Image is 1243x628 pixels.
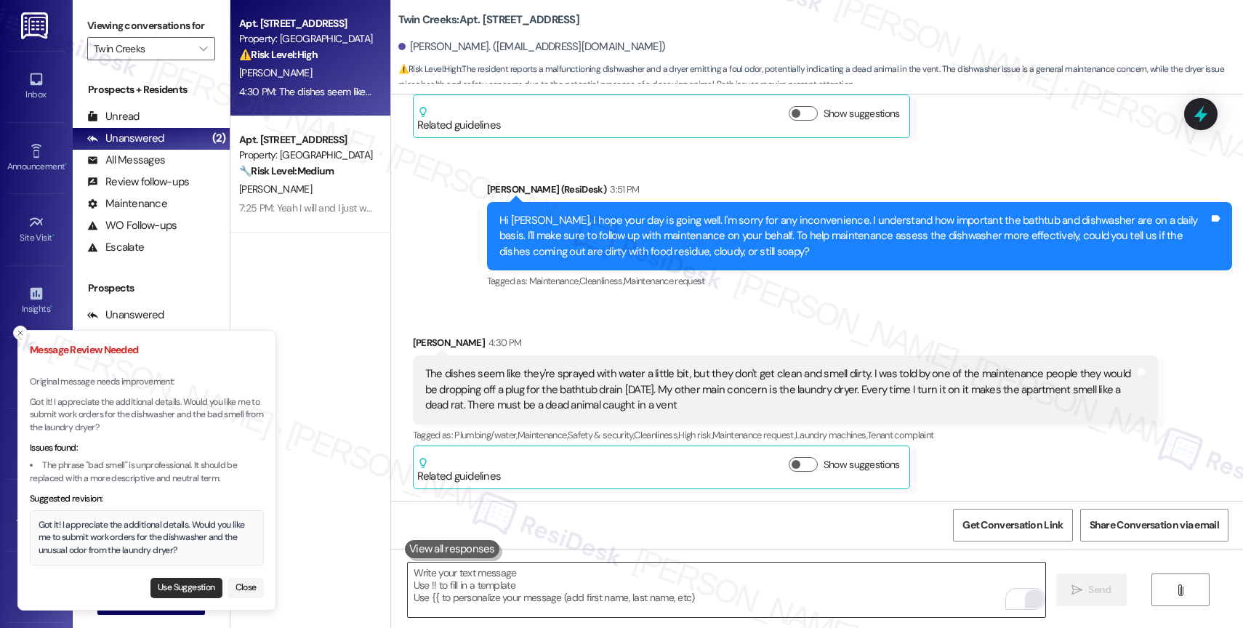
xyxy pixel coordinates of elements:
div: [PERSON_NAME] (ResiDesk) [487,182,1232,202]
p: Got it! I appreciate the additional details. Would you like me to submit work orders for the dish... [30,396,264,435]
div: 7:25 PM: Yeah I will and I just was going to say that I got help and will have the 150 [DATE] she... [239,201,768,214]
div: Got it! I appreciate the additional details. Would you like me to submit work orders for the dish... [39,519,256,557]
div: (2) [209,127,230,150]
input: All communities [94,37,192,60]
strong: ⚠️ Risk Level: High [239,48,318,61]
div: Unread [87,109,140,124]
span: Plumbing/water , [454,429,517,441]
span: [PERSON_NAME] [239,182,312,196]
div: All Messages [87,153,165,168]
div: [PERSON_NAME]. ([EMAIL_ADDRESS][DOMAIN_NAME]) [398,39,666,55]
a: Inbox [7,67,65,106]
a: Leads [7,424,65,464]
span: • [52,230,55,241]
div: Related guidelines [417,106,502,133]
button: Close toast [13,326,28,340]
div: Property: [GEOGRAPHIC_DATA] [239,148,374,163]
a: Site Visit • [7,210,65,249]
span: Cleanliness , [634,429,678,441]
div: Tagged as: [487,270,1232,291]
h3: Message Review Needed [30,342,264,358]
label: Viewing conversations for [87,15,215,37]
span: Get Conversation Link [962,518,1063,533]
div: The dishes seem like they're sprayed with water a little bit, but they don't get clean and smell ... [425,366,1135,413]
div: Suggested revision: [30,493,264,506]
div: Review follow-ups [87,174,189,190]
a: Buildings [7,353,65,392]
div: Unanswered [87,307,164,323]
span: : The resident reports a malfunctioning dishwasher and a dryer emitting a foul odor, potentially ... [398,62,1243,93]
div: Tagged as: [413,424,1158,446]
span: Tenant complaint [867,429,934,441]
div: Apt. [STREET_ADDRESS] [239,132,374,148]
button: Send [1056,573,1127,606]
div: Apt. [STREET_ADDRESS] [239,16,374,31]
div: Maintenance [87,196,167,212]
button: Get Conversation Link [953,509,1072,542]
li: The phrase "bad smell" is unprofessional. It should be replaced with a more descriptive and neutr... [30,459,264,485]
img: ResiDesk Logo [21,12,51,39]
div: Issues found: [30,442,264,455]
span: Maintenance , [529,275,579,287]
div: [PERSON_NAME] [413,335,1158,355]
a: Templates • [7,496,65,535]
i:  [1175,584,1186,596]
label: Show suggestions [824,457,900,472]
a: Insights • [7,281,65,321]
div: WO Follow-ups [87,218,177,233]
a: Account [7,567,65,606]
div: 3:51 PM [606,182,639,197]
span: • [65,159,67,169]
div: Unanswered [87,131,164,146]
b: Twin Creeks: Apt. [STREET_ADDRESS] [398,12,579,28]
div: Prospects + Residents [73,82,230,97]
div: Property: [GEOGRAPHIC_DATA] [239,31,374,47]
button: Share Conversation via email [1080,509,1228,542]
span: Share Conversation via email [1090,518,1219,533]
span: Send [1088,582,1111,597]
span: Maintenance request [624,275,705,287]
i:  [1071,584,1082,596]
span: [PERSON_NAME] [239,66,312,79]
span: Laundry machines , [795,429,867,441]
label: Show suggestions [824,106,900,121]
strong: 🔧 Risk Level: Medium [239,164,334,177]
span: Cleanliness , [579,275,624,287]
button: Use Suggestion [150,578,222,598]
button: Close [228,578,264,598]
div: Related guidelines [417,457,502,484]
div: 4:30 PM [485,335,521,350]
span: Maintenance , [518,429,568,441]
span: Maintenance request , [712,429,795,441]
textarea: To enrich screen reader interactions, please activate Accessibility in Grammarly extension settings [408,563,1045,617]
span: • [50,302,52,312]
p: Original message needs improvement: [30,376,264,389]
i:  [199,43,207,55]
div: Escalate [87,240,144,255]
span: High risk , [678,429,712,441]
span: Safety & security , [568,429,634,441]
div: Prospects [73,281,230,296]
div: Hi [PERSON_NAME], I hope your day is going well. I'm sorry for any inconvenience. I understand ho... [499,213,1209,259]
strong: ⚠️ Risk Level: High [398,63,461,75]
